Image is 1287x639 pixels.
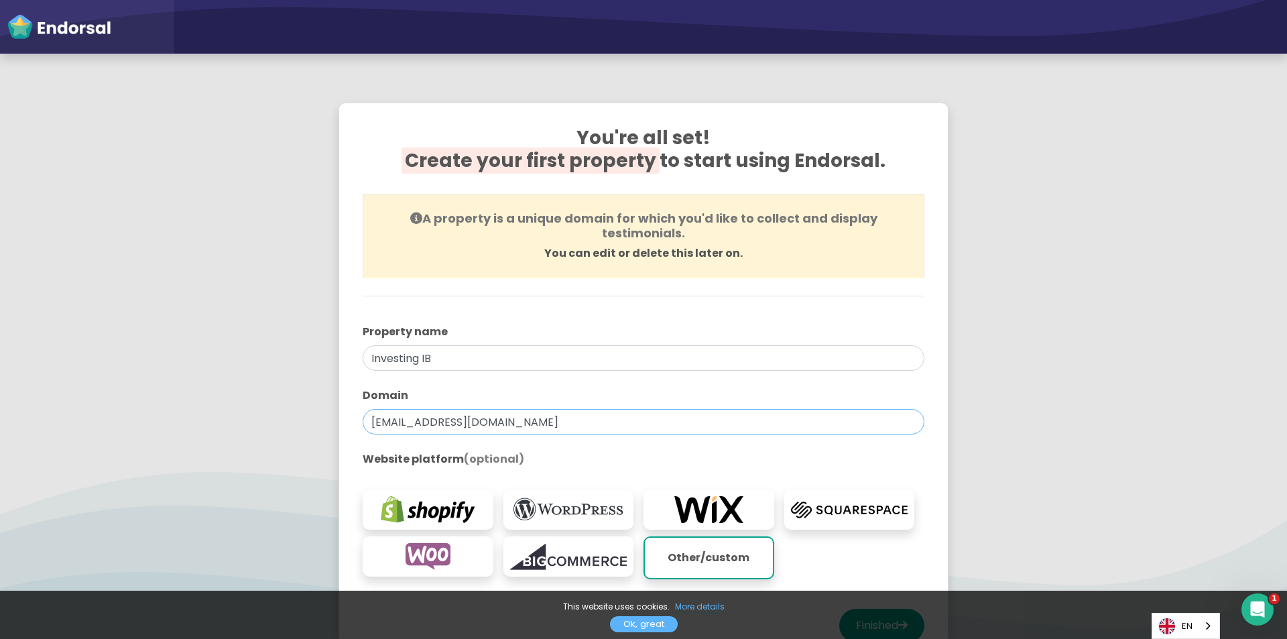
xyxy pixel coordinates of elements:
[510,496,627,523] img: wordpress.org-logo.png
[369,496,487,523] img: shopify.com-logo.png
[363,451,924,467] label: Website platform
[363,127,924,188] h2: You're all set! to start using Endorsal.
[369,543,487,570] img: woocommerce.com-logo.png
[380,211,907,240] h4: A property is a unique domain for which you'd like to collect and display testimonials.
[563,601,670,612] span: This website uses cookies.
[1269,593,1280,604] span: 1
[675,601,725,614] a: More details
[1152,614,1219,638] a: EN
[1152,613,1220,639] div: Language
[363,409,924,434] input: eg. websitename.com
[610,616,678,632] a: Ok, great
[1241,593,1274,626] iframe: Intercom live chat
[363,388,924,404] label: Domain
[7,13,111,40] img: endorsal-logo-white@2x.png
[464,451,524,467] span: (optional)
[380,245,907,262] p: You can edit or delete this later on.
[510,543,627,570] img: bigcommerce.com-logo.png
[363,324,924,340] label: Property name
[1152,613,1220,639] aside: Language selected: English
[791,496,908,523] img: squarespace.com-logo.png
[650,496,768,523] img: wix.com-logo.png
[652,544,766,571] p: Other/custom
[402,148,660,174] span: Create your first property
[363,345,924,371] input: eg. My Website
